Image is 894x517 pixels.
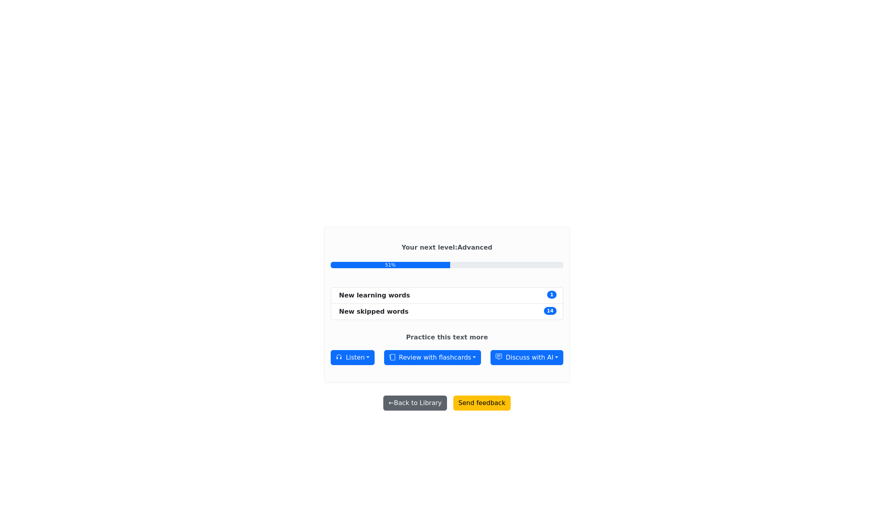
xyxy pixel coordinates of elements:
a: 51% [331,262,563,268]
span: 14 [544,307,557,315]
a: ←Back to Library [380,396,450,403]
div: 51% [331,262,450,268]
button: Send feedback [453,396,511,411]
button: Listen [331,350,375,365]
span: 1 [547,291,557,299]
strong: Practice this text more [406,333,488,341]
div: New skipped words [339,307,409,316]
strong: Your next level : Advanced [402,244,492,251]
div: New learning words [339,291,410,300]
button: Discuss with AI [491,350,563,365]
button: ←Back to Library [383,396,447,411]
button: Review with flashcards [384,350,481,365]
